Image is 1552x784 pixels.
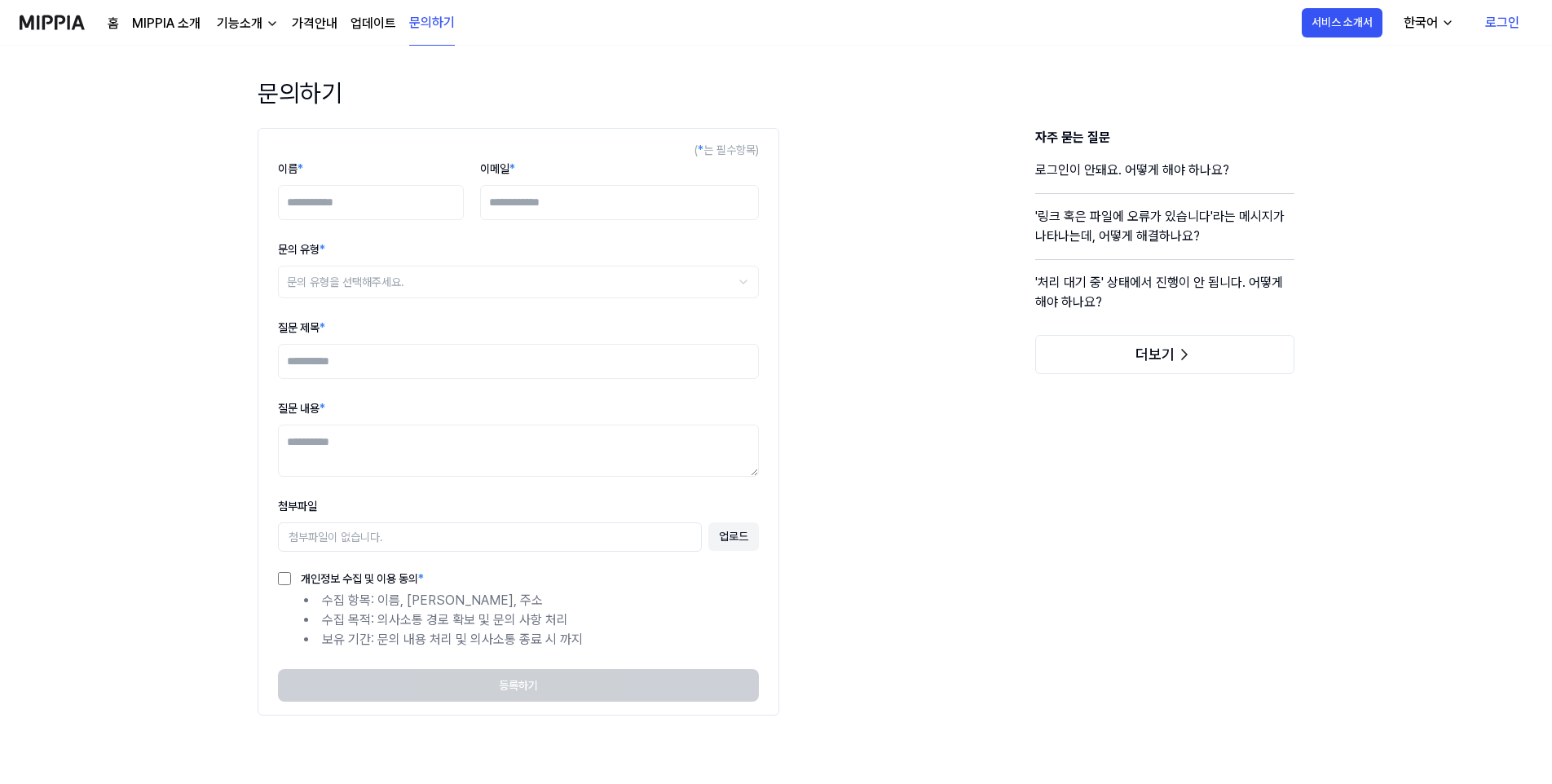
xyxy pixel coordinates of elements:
[1035,273,1294,325] a: '처리 대기 중' 상태에서 진행이 안 됩니다. 어떻게 해야 하나요?
[278,321,325,334] label: 질문 제목
[1035,161,1294,193] a: 로그인이 안돼요. 어떻게 해야 하나요?
[304,591,759,610] li: 수집 항목: 이름, [PERSON_NAME], 주소
[1035,128,1294,148] h3: 자주 묻는 질문
[1302,8,1382,37] button: 서비스 소개서
[1035,335,1294,374] button: 더보기
[278,243,325,256] label: 문의 유형
[1135,346,1175,363] span: 더보기
[108,14,119,33] a: 홈
[278,500,317,513] label: 첨부파일
[351,14,396,33] a: 업데이트
[708,522,759,551] button: 업로드
[304,630,759,650] li: 보유 기간: 문의 내용 처리 및 의사소통 종료 시 까지
[278,402,325,415] label: 질문 내용
[304,610,759,630] li: 수집 목적: 의사소통 경로 확보 및 문의 사항 처리
[409,1,455,46] a: 문의하기
[1391,7,1464,39] button: 한국어
[258,75,342,112] h1: 문의하기
[214,14,279,33] button: 기능소개
[291,573,424,584] label: 개인정보 수집 및 이용 동의
[1035,347,1294,363] a: 더보기
[278,142,759,159] div: ( 는 필수항목)
[480,162,515,175] label: 이메일
[1035,207,1294,259] a: '링크 혹은 파일에 오류가 있습니다'라는 메시지가 나타나는데, 어떻게 해결하나요?
[1400,13,1441,33] div: 한국어
[214,14,266,33] div: 기능소개
[132,14,201,33] a: MIPPIA 소개
[278,162,303,175] label: 이름
[292,14,337,33] a: 가격안내
[266,17,279,30] img: down
[278,522,702,552] div: 첨부파일이 없습니다.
